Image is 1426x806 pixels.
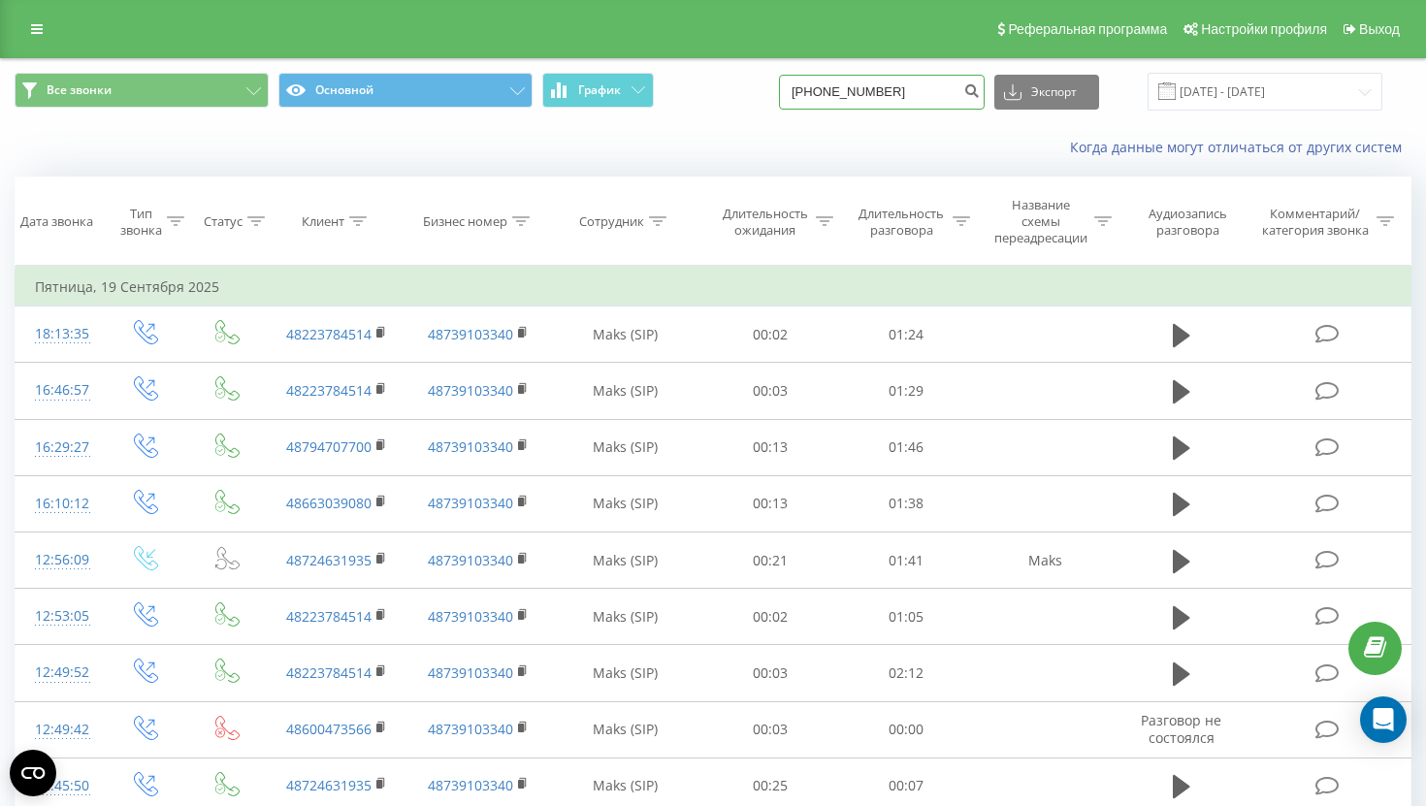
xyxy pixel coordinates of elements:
span: График [578,83,621,97]
td: 00:13 [701,475,837,532]
a: 48663039080 [286,494,372,512]
span: Настройки профиля [1201,21,1327,37]
div: Длительность ожидания [720,206,812,239]
td: 00:00 [838,701,974,758]
td: Maks (SIP) [549,363,701,419]
td: 01:38 [838,475,974,532]
div: Клиент [302,213,344,230]
a: 48724631935 [286,776,372,794]
a: 48223784514 [286,381,372,400]
div: 16:46:57 [35,371,82,409]
div: 12:49:42 [35,711,82,749]
td: 00:03 [701,701,837,758]
input: Поиск по номеру [779,75,985,110]
a: Когда данные могут отличаться от других систем [1070,138,1411,156]
td: Maks (SIP) [549,645,701,701]
td: Maks (SIP) [549,306,701,363]
td: 01:29 [838,363,974,419]
a: 48739103340 [428,325,513,343]
div: 12:53:05 [35,597,82,635]
a: 48223784514 [286,663,372,682]
a: 48739103340 [428,381,513,400]
div: 12:56:09 [35,541,82,579]
div: Сотрудник [579,213,644,230]
td: 00:02 [701,306,837,363]
td: Maks [974,532,1116,589]
span: Реферальная программа [1008,21,1167,37]
td: 02:12 [838,645,974,701]
button: Open CMP widget [10,750,56,796]
div: Длительность разговора [856,206,948,239]
td: 01:05 [838,589,974,645]
button: Все звонки [15,73,269,108]
a: 48223784514 [286,325,372,343]
div: Дата звонка [20,213,93,230]
td: 01:46 [838,419,974,475]
div: Аудиозапись разговора [1134,206,1243,239]
td: 01:41 [838,532,974,589]
span: Выход [1359,21,1400,37]
a: 48739103340 [428,551,513,569]
button: Основной [278,73,533,108]
td: Maks (SIP) [549,532,701,589]
td: Maks (SIP) [549,701,701,758]
td: 00:02 [701,589,837,645]
div: Название схемы переадресации [992,197,1089,246]
div: 16:10:12 [35,485,82,523]
td: 00:13 [701,419,837,475]
span: Разговор не состоялся [1141,711,1221,747]
div: Тип звонка [119,206,162,239]
div: Комментарий/категория звонка [1258,206,1372,239]
td: Пятница, 19 Сентября 2025 [16,268,1411,306]
button: Экспорт [994,75,1099,110]
a: 48739103340 [428,720,513,738]
a: 48739103340 [428,776,513,794]
a: 48739103340 [428,663,513,682]
a: 48600473566 [286,720,372,738]
div: 12:49:52 [35,654,82,692]
div: Статус [204,213,243,230]
a: 48739103340 [428,437,513,456]
a: 48223784514 [286,607,372,626]
a: 48724631935 [286,551,372,569]
a: 48794707700 [286,437,372,456]
td: Maks (SIP) [549,589,701,645]
div: 16:29:27 [35,429,82,467]
td: 00:21 [701,532,837,589]
a: 48739103340 [428,607,513,626]
td: 00:03 [701,363,837,419]
td: 00:03 [701,645,837,701]
td: 01:24 [838,306,974,363]
button: График [542,73,654,108]
div: 12:45:50 [35,767,82,805]
a: 48739103340 [428,494,513,512]
td: Maks (SIP) [549,419,701,475]
div: Бизнес номер [423,213,507,230]
span: Все звонки [47,82,112,98]
div: 18:13:35 [35,315,82,353]
div: Open Intercom Messenger [1360,696,1407,743]
td: Maks (SIP) [549,475,701,532]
